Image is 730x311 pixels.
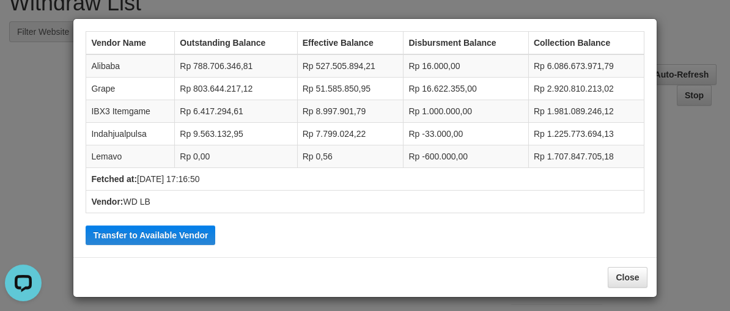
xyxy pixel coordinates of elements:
[404,123,528,145] td: Rp -33.000,00
[528,78,644,100] td: Rp 2.920.810.213,02
[175,145,297,168] td: Rp 0,00
[91,174,137,184] b: Fetched at:
[175,123,297,145] td: Rp 9.563.132,95
[86,225,215,245] button: Transfer to Available Vendor
[297,123,404,145] td: Rp 7.799.024,22
[91,197,123,207] b: Vendor:
[528,145,644,168] td: Rp 1.707.847.705,18
[86,54,175,78] td: Alibaba
[297,145,404,168] td: Rp 0,56
[86,123,175,145] td: Indahjualpulsa
[297,78,404,100] td: Rp 51.585.850,95
[404,100,528,123] td: Rp 1.000.000,00
[175,54,297,78] td: Rp 788.706.346,81
[528,54,644,78] td: Rp 6.086.673.971,79
[404,78,528,100] td: Rp 16.622.355,00
[297,32,404,55] th: Effective Balance
[86,32,175,55] th: Vendor Name
[86,191,644,213] td: WD LB
[86,145,175,168] td: Lemavo
[404,32,528,55] th: Disbursment Balance
[175,78,297,100] td: Rp 803.644.217,12
[175,100,297,123] td: Rp 6.417.294,61
[404,54,528,78] td: Rp 16.000,00
[404,145,528,168] td: Rp -600.000,00
[528,100,644,123] td: Rp 1.981.089.246,12
[297,100,404,123] td: Rp 8.997.901,79
[297,54,404,78] td: Rp 527.505.894,21
[175,32,297,55] th: Outstanding Balance
[86,100,175,123] td: IBX3 Itemgame
[528,32,644,55] th: Collection Balance
[528,123,644,145] td: Rp 1.225.773.694,13
[86,78,175,100] td: Grape
[608,267,647,288] button: Close
[86,168,644,191] td: [DATE] 17:16:50
[5,5,42,42] button: Open LiveChat chat widget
